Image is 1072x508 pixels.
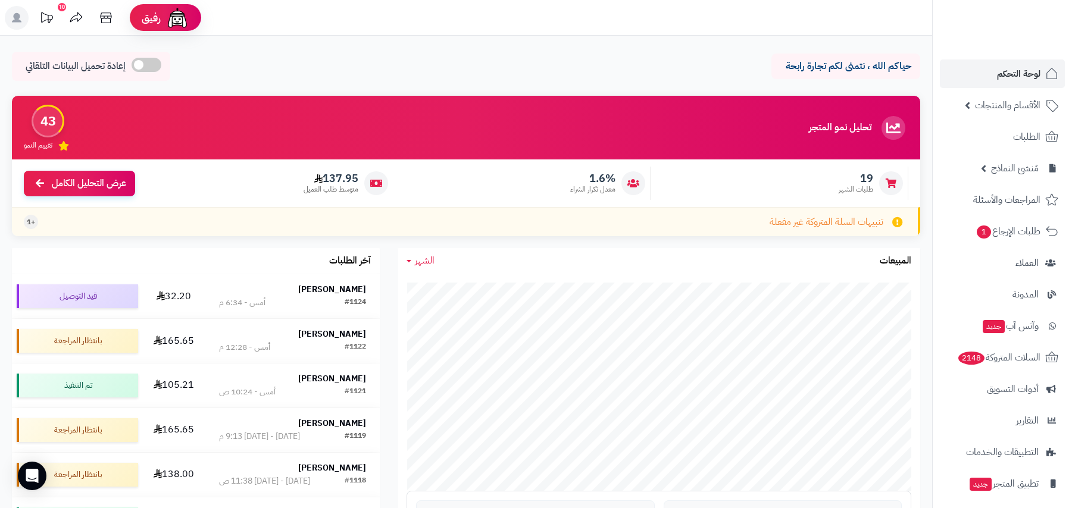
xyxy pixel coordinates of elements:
span: 19 [839,172,873,185]
a: تحديثات المنصة [32,6,61,33]
span: 137.95 [304,172,358,185]
a: الشهر [407,254,435,268]
div: بانتظار المراجعة [17,418,138,442]
div: #1118 [345,475,366,487]
div: أمس - 12:28 م [219,341,270,353]
span: المراجعات والأسئلة [973,192,1040,208]
span: الأقسام والمنتجات [975,97,1040,114]
span: طلبات الإرجاع [976,223,1040,240]
h3: آخر الطلبات [329,256,371,266]
span: 2148 [958,352,985,365]
span: إعادة تحميل البيانات التلقائي [26,59,126,73]
span: تطبيق المتجر [968,475,1039,492]
strong: [PERSON_NAME] [298,283,366,296]
strong: [PERSON_NAME] [298,372,366,385]
span: أدوات التسويق [987,381,1039,397]
h3: تحليل نمو المتجر [809,123,871,133]
span: متوسط طلب العميل [304,184,358,195]
span: الطلبات [1013,128,1040,145]
img: logo-2.png [991,33,1061,58]
a: عرض التحليل الكامل [24,171,135,196]
span: لوحة التحكم [997,65,1040,82]
span: عرض التحليل الكامل [52,177,126,190]
span: طلبات الشهر [839,184,873,195]
span: جديد [983,320,1005,333]
a: التطبيقات والخدمات [940,438,1065,466]
a: لوحة التحكم [940,59,1065,88]
p: حياكم الله ، نتمنى لكم تجارة رابحة [780,59,911,73]
img: ai-face.png [165,6,189,30]
a: تطبيق المتجرجديد [940,469,1065,498]
a: السلات المتروكة2148 [940,343,1065,372]
td: 105.21 [143,363,205,407]
a: وآتس آبجديد [940,312,1065,340]
span: معدل تكرار الشراء [570,184,615,195]
div: بانتظار المراجعة [17,329,138,353]
span: +1 [27,217,35,227]
span: السلات المتروكة [957,349,1040,366]
div: #1124 [345,297,366,309]
span: تنبيهات السلة المتروكة غير مفعلة [770,215,883,229]
span: جديد [970,478,992,491]
a: أدوات التسويق [940,375,1065,403]
span: الشهر [415,253,435,268]
span: التقارير [1016,412,1039,429]
strong: [PERSON_NAME] [298,462,366,474]
div: #1121 [345,386,366,398]
span: مُنشئ النماذج [991,160,1039,177]
span: المدونة [1012,286,1039,303]
div: قيد التوصيل [17,284,138,308]
span: تقييم النمو [24,140,52,150]
a: المدونة [940,280,1065,309]
div: بانتظار المراجعة [17,463,138,487]
td: 165.65 [143,319,205,363]
span: وآتس آب [982,318,1039,334]
td: 32.20 [143,274,205,318]
strong: [PERSON_NAME] [298,328,366,340]
div: Open Intercom Messenger [18,462,46,490]
div: 10 [58,3,66,11]
a: التقارير [940,406,1065,435]
a: الطلبات [940,123,1065,151]
div: #1119 [345,431,366,443]
div: أمس - 10:24 ص [219,386,276,398]
span: رفيق [142,11,161,25]
h3: المبيعات [880,256,911,266]
td: 138.00 [143,453,205,497]
div: [DATE] - [DATE] 11:38 ص [219,475,310,487]
div: أمس - 6:34 م [219,297,265,309]
span: العملاء [1015,255,1039,271]
a: طلبات الإرجاع1 [940,217,1065,246]
strong: [PERSON_NAME] [298,417,366,429]
div: تم التنفيذ [17,374,138,397]
a: العملاء [940,249,1065,277]
div: #1122 [345,341,366,353]
span: 1.6% [570,172,615,185]
a: المراجعات والأسئلة [940,186,1065,214]
span: 1 [977,225,991,239]
div: [DATE] - [DATE] 9:13 م [219,431,300,443]
td: 165.65 [143,408,205,452]
span: التطبيقات والخدمات [966,444,1039,460]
